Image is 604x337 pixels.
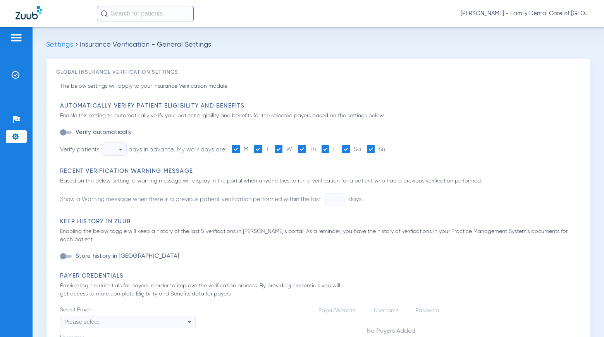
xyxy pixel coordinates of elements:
p: Based on the below setting, a warning message will display in the portal when anyone tries to run... [60,177,580,185]
label: Store history in [GEOGRAPHIC_DATA] [74,252,179,260]
h3: Keep History in Zuub [60,218,580,226]
div: Verify patients days in advance. [60,142,175,156]
span: [PERSON_NAME] - Family Dental Care of [GEOGRAPHIC_DATA] [461,10,589,17]
td: Password [410,307,449,314]
p: Enable this setting to automatically verify your patient eligibility and benefits for the selecte... [60,112,580,120]
label: Verify automatically [74,129,132,136]
label: F [322,145,336,154]
p: Provide login credentials for payers in order to improve the verification process. By providing c... [60,282,346,298]
td: Username [368,307,409,314]
label: T [254,145,269,154]
span: Settings [46,41,73,48]
p: Enabling the below toggle will keep a history of the last 5 verifications in [PERSON_NAME]'s port... [60,228,580,244]
p: The below settings will apply to your Insurance Verification module. [60,82,580,90]
label: M [232,145,248,154]
span: Please select [64,318,99,325]
h3: Global Insurance Verification Settings [56,69,580,76]
div: No Payers Added [306,327,476,335]
label: Sa [342,145,361,154]
h3: Payer Credentials [60,272,580,280]
td: Payer/Website [313,307,368,314]
input: Search for patients [97,6,194,21]
label: W [275,145,292,154]
span: My work days are: [177,147,226,153]
span: Select Payer [60,306,196,314]
label: Th [298,145,316,154]
img: Search Icon [101,10,108,17]
li: Show a Warning message when there is a previous patient verification performed within the last days. [60,193,363,206]
img: hamburger-icon [10,33,22,42]
h3: Automatically Verify Patient Eligibility and Benefits [60,102,580,110]
h3: Recent Verification Warning Message [60,167,580,175]
label: Su [367,145,385,154]
img: Zuub Logo [15,6,42,19]
span: Insurance Verification - General Settings [80,41,211,48]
